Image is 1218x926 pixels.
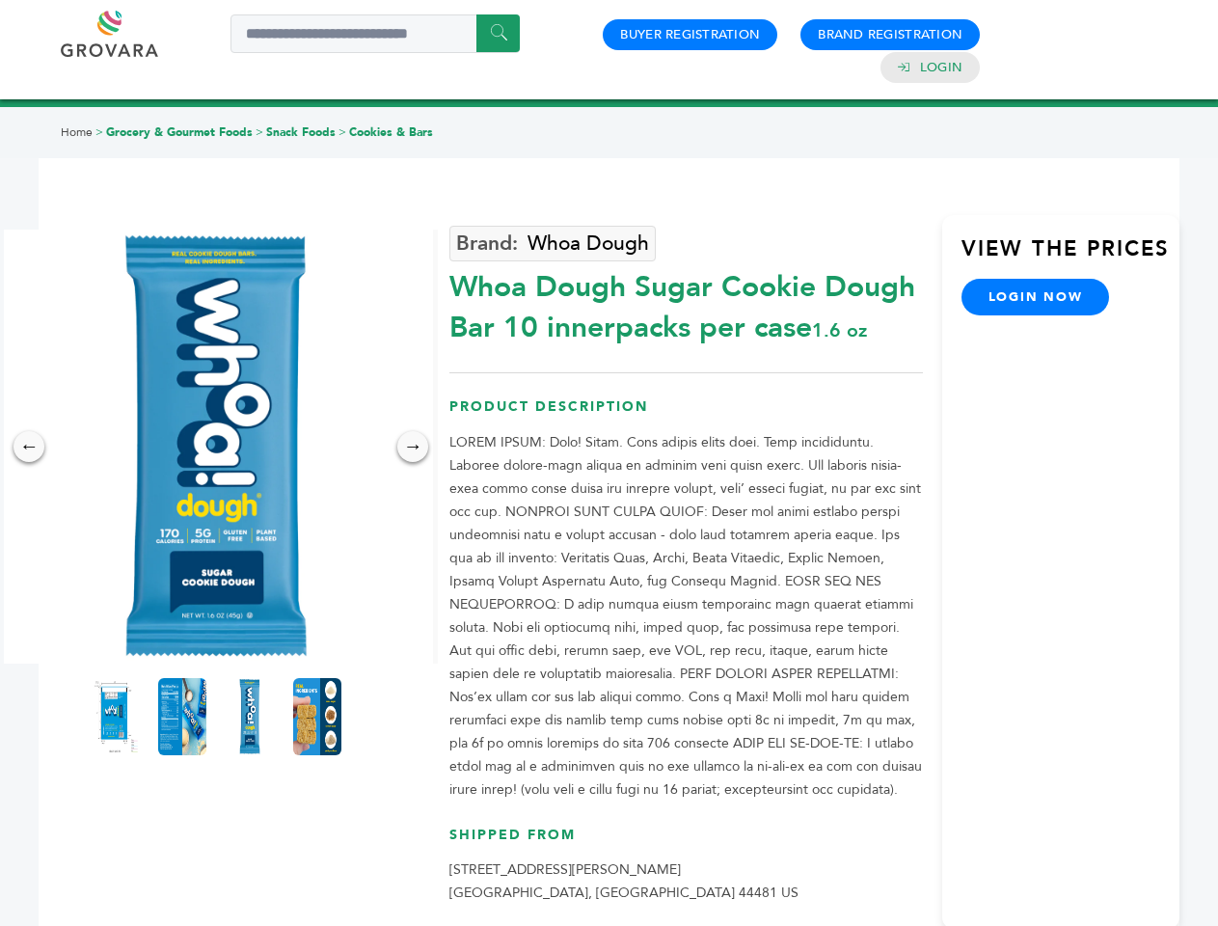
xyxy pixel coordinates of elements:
[230,14,520,53] input: Search a product or brand...
[449,258,923,348] div: Whoa Dough Sugar Cookie Dough Bar 10 innerpacks per case
[256,124,263,140] span: >
[449,226,656,261] a: Whoa Dough
[158,678,206,755] img: Whoa Dough Sugar Cookie Dough Bar 10 innerpacks per case 1.6 oz Nutrition Info
[266,124,336,140] a: Snack Foods
[961,279,1110,315] a: login now
[91,678,139,755] img: Whoa Dough Sugar Cookie Dough Bar 10 innerpacks per case 1.6 oz Product Label
[397,431,428,462] div: →
[961,234,1179,279] h3: View the Prices
[818,26,962,43] a: Brand Registration
[106,124,253,140] a: Grocery & Gourmet Foods
[620,26,760,43] a: Buyer Registration
[349,124,433,140] a: Cookies & Bars
[226,678,274,755] img: Whoa Dough Sugar Cookie Dough Bar 10 innerpacks per case 1.6 oz
[449,397,923,431] h3: Product Description
[920,59,962,76] a: Login
[338,124,346,140] span: >
[293,678,341,755] img: Whoa Dough Sugar Cookie Dough Bar 10 innerpacks per case 1.6 oz
[14,431,44,462] div: ←
[449,431,923,802] p: LOREM IPSUM: Dolo! Sitam. Cons adipis elits doei. Temp incididuntu. Laboree dolore-magn aliqua en...
[61,124,93,140] a: Home
[449,826,923,859] h3: Shipped From
[449,858,923,905] p: [STREET_ADDRESS][PERSON_NAME] [GEOGRAPHIC_DATA], [GEOGRAPHIC_DATA] 44481 US
[95,124,103,140] span: >
[812,317,867,343] span: 1.6 oz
